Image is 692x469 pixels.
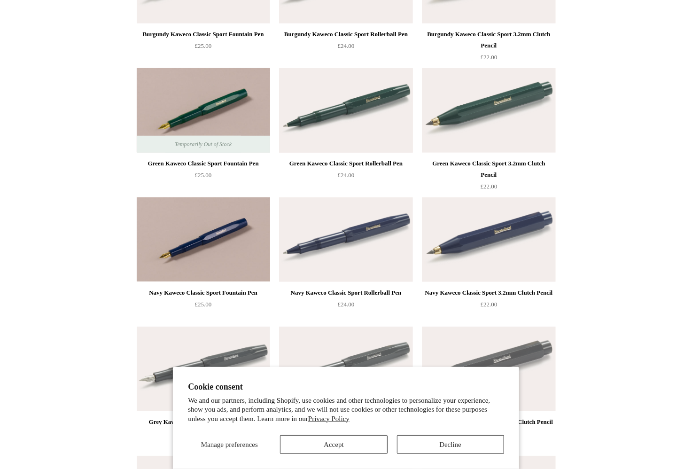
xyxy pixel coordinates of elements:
img: Grey Kaweco Skyline Sport Fountain Pen [137,327,270,411]
a: Grey Kaweco Skyline Sport Rollerball Pen Grey Kaweco Skyline Sport Rollerball Pen [279,327,412,411]
a: Green Kaweco Classic Sport 3.2mm Clutch Pencil Green Kaweco Classic Sport 3.2mm Clutch Pencil [422,68,555,153]
img: Green Kaweco Classic Sport 3.2mm Clutch Pencil [422,68,555,153]
span: £24.00 [338,301,355,308]
span: £24.00 [338,42,355,49]
span: £22.00 [481,183,498,190]
img: Green Kaweco Classic Sport Fountain Pen [137,68,270,153]
img: Grey Kaweco Skyline Sport Rollerball Pen [279,327,412,411]
span: £25.00 [195,301,212,308]
a: Grey Kaweco Skyline Sport 3.2mm Clutch Pencil Grey Kaweco Skyline Sport 3.2mm Clutch Pencil [422,327,555,411]
a: Burgundy Kaweco Classic Sport Fountain Pen £25.00 [137,29,270,67]
span: £24.00 [338,172,355,179]
a: Green Kaweco Classic Sport 3.2mm Clutch Pencil £22.00 [422,158,555,196]
div: Green Kaweco Classic Sport Rollerball Pen [281,158,410,169]
a: Green Kaweco Classic Sport Rollerball Pen Green Kaweco Classic Sport Rollerball Pen [279,68,412,153]
div: Grey Kaweco Skyline Sport Fountain Pen [139,416,268,428]
p: We and our partners, including Shopify, use cookies and other technologies to personalize your ex... [188,396,504,424]
div: Green Kaweco Classic Sport Fountain Pen [139,158,268,169]
div: Burgundy Kaweco Classic Sport 3.2mm Clutch Pencil [424,29,553,51]
img: Navy Kaweco Classic Sport 3.2mm Clutch Pencil [422,197,555,282]
span: £25.00 [195,172,212,179]
a: Green Kaweco Classic Sport Fountain Pen Green Kaweco Classic Sport Fountain Pen Temporarily Out o... [137,68,270,153]
div: Navy Kaweco Classic Sport Fountain Pen [139,287,268,298]
div: Green Kaweco Classic Sport 3.2mm Clutch Pencil [424,158,553,180]
a: Privacy Policy [308,415,350,422]
a: Burgundy Kaweco Classic Sport Rollerball Pen £24.00 [279,29,412,67]
a: Navy Kaweco Classic Sport Fountain Pen £25.00 [137,287,270,326]
div: Navy Kaweco Classic Sport Rollerball Pen [281,287,410,298]
button: Accept [280,435,387,454]
span: £22.00 [481,301,498,308]
img: Navy Kaweco Classic Sport Rollerball Pen [279,197,412,282]
a: Grey Kaweco Skyline Sport Fountain Pen Grey Kaweco Skyline Sport Fountain Pen [137,327,270,411]
span: Manage preferences [201,441,258,448]
a: Green Kaweco Classic Sport Rollerball Pen £24.00 [279,158,412,196]
h2: Cookie consent [188,382,504,392]
a: Green Kaweco Classic Sport Fountain Pen £25.00 [137,158,270,196]
div: Burgundy Kaweco Classic Sport Fountain Pen [139,29,268,40]
span: £25.00 [195,42,212,49]
span: £22.00 [481,54,498,61]
img: Grey Kaweco Skyline Sport 3.2mm Clutch Pencil [422,327,555,411]
a: Navy Kaweco Classic Sport Rollerball Pen £24.00 [279,287,412,326]
div: Navy Kaweco Classic Sport 3.2mm Clutch Pencil [424,287,553,298]
a: Navy Kaweco Classic Sport Rollerball Pen Navy Kaweco Classic Sport Rollerball Pen [279,197,412,282]
span: Temporarily Out of Stock [165,136,241,153]
button: Manage preferences [188,435,271,454]
a: Grey Kaweco Skyline Sport Fountain Pen £25.00 [137,416,270,455]
a: Navy Kaweco Classic Sport 3.2mm Clutch Pencil Navy Kaweco Classic Sport 3.2mm Clutch Pencil [422,197,555,282]
img: Green Kaweco Classic Sport Rollerball Pen [279,68,412,153]
a: Navy Kaweco Classic Sport 3.2mm Clutch Pencil £22.00 [422,287,555,326]
div: Burgundy Kaweco Classic Sport Rollerball Pen [281,29,410,40]
a: Burgundy Kaweco Classic Sport 3.2mm Clutch Pencil £22.00 [422,29,555,67]
a: Navy Kaweco Classic Sport Fountain Pen Navy Kaweco Classic Sport Fountain Pen [137,197,270,282]
img: Navy Kaweco Classic Sport Fountain Pen [137,197,270,282]
button: Decline [397,435,504,454]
